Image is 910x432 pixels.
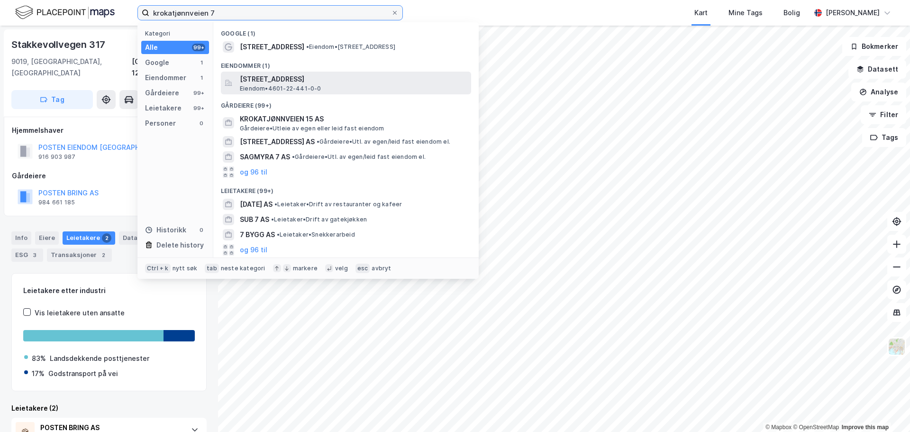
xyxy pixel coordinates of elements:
iframe: Chat Widget [863,386,910,432]
div: Stakkevollvegen 317 [11,37,107,52]
a: Improve this map [842,424,889,431]
div: velg [335,265,348,272]
span: Eiendom • 4601-22-441-0-0 [240,85,321,92]
div: 1 [198,59,205,66]
div: 0 [198,226,205,234]
div: Eiendommer [145,72,186,83]
a: OpenStreetMap [793,424,839,431]
div: Landsdekkende posttjenester [50,353,149,364]
span: • [274,201,277,208]
div: ESG [11,248,43,262]
button: Datasett [848,60,906,79]
span: SAGMYRA 7 AS [240,151,290,163]
div: Delete history [156,239,204,251]
div: Eiendommer (1) [213,55,479,72]
div: 3 [30,250,39,260]
button: Filter [861,105,906,124]
div: [GEOGRAPHIC_DATA], 124/133 [132,56,207,79]
div: [PERSON_NAME] [826,7,880,18]
div: 99+ [192,104,205,112]
img: Z [888,338,906,356]
div: Gårdeiere (99+) [213,94,479,111]
div: markere [293,265,318,272]
div: esc [355,264,370,273]
span: Gårdeiere • Utl. av egen/leid fast eiendom el. [317,138,450,146]
div: Godstransport på vei [48,368,118,379]
div: 916 903 987 [38,153,75,161]
span: [STREET_ADDRESS] [240,41,304,53]
img: logo.f888ab2527a4732fd821a326f86c7f29.svg [15,4,115,21]
div: Kategori [145,30,209,37]
div: Info [11,231,31,245]
button: Tag [11,90,93,109]
span: Gårdeiere • Utleie av egen eller leid fast eiendom [240,125,384,132]
div: Mine Tags [728,7,763,18]
div: 9019, [GEOGRAPHIC_DATA], [GEOGRAPHIC_DATA] [11,56,132,79]
div: 83% [32,353,46,364]
div: Kontrollprogram for chat [863,386,910,432]
div: 17% [32,368,45,379]
div: Leietakere [145,102,182,114]
input: Søk på adresse, matrikkel, gårdeiere, leietakere eller personer [149,6,391,20]
span: [DATE] AS [240,199,273,210]
div: Datasett [119,231,166,245]
div: Google (1) [213,22,479,39]
span: SUB 7 AS [240,214,269,225]
span: KROKATJØNNVEIEN 15 AS [240,113,467,125]
div: Gårdeiere [145,87,179,99]
span: 7 BYGG AS [240,229,275,240]
div: Leietakere (2) [11,403,207,414]
button: og 96 til [240,244,267,256]
span: Leietaker • Drift av gatekjøkken [271,216,367,223]
span: Leietaker • Drift av restauranter og kafeer [274,201,402,208]
div: 2 [102,233,111,243]
span: Gårdeiere • Utl. av egen/leid fast eiendom el. [292,153,426,161]
div: 1 [198,74,205,82]
div: Ctrl + k [145,264,171,273]
span: • [317,138,319,145]
div: 984 661 185 [38,199,75,206]
div: 0 [198,119,205,127]
div: 2 [99,250,108,260]
div: Leietakere [63,231,115,245]
div: Hjemmelshaver [12,125,206,136]
div: Personer [145,118,176,129]
span: • [306,43,309,50]
span: • [271,216,274,223]
div: avbryt [372,265,391,272]
div: Vis leietakere uten ansatte [35,307,125,319]
button: Bokmerker [842,37,906,56]
div: Eiere [35,231,59,245]
div: tab [205,264,219,273]
div: nytt søk [173,265,198,272]
div: 99+ [192,89,205,97]
div: 99+ [192,44,205,51]
button: Analyse [851,83,906,101]
span: • [292,153,295,160]
div: neste kategori [221,265,265,272]
button: Tags [862,128,906,147]
div: Leietakere (99+) [213,180,479,197]
div: Alle [145,42,158,53]
span: • [277,231,280,238]
div: Kart [694,7,708,18]
button: og 96 til [240,166,267,178]
a: Mapbox [765,424,792,431]
div: Transaksjoner [47,248,112,262]
div: Historikk [145,224,186,236]
div: Gårdeiere [12,170,206,182]
span: Leietaker • Snekkerarbeid [277,231,355,239]
div: Google [145,57,169,68]
span: [STREET_ADDRESS] [240,74,467,85]
div: Leietakere etter industri [23,285,195,296]
span: [STREET_ADDRESS] AS [240,136,315,147]
span: Eiendom • [STREET_ADDRESS] [306,43,395,51]
div: Bolig [783,7,800,18]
